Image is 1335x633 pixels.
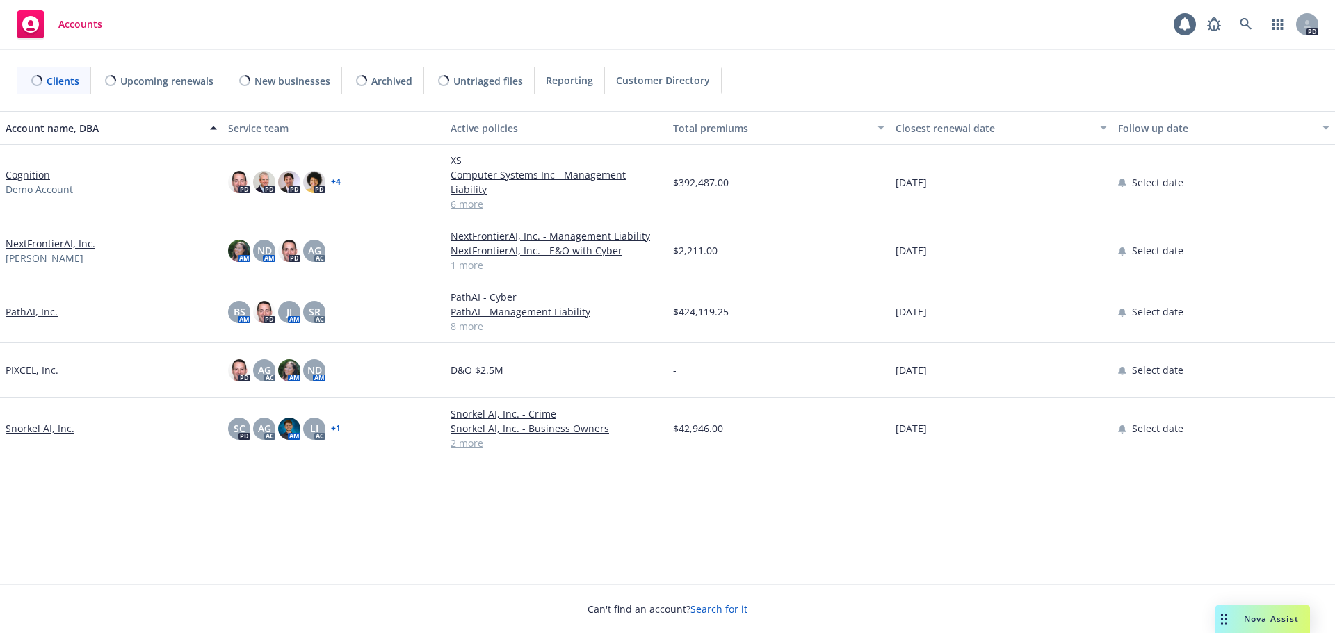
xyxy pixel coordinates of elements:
span: SR [309,304,321,319]
a: Snorkel AI, Inc. - Business Owners [451,421,662,436]
span: [DATE] [896,175,927,190]
img: photo [228,171,250,193]
a: 8 more [451,319,662,334]
a: Snorkel AI, Inc. - Crime [451,406,662,421]
span: Accounts [58,19,102,30]
span: [DATE] [896,243,927,258]
a: Accounts [11,5,108,44]
a: PathAI, Inc. [6,304,58,319]
button: Closest renewal date [890,111,1112,145]
img: photo [278,171,300,193]
span: [DATE] [896,304,927,319]
span: Select date [1132,304,1183,319]
span: [DATE] [896,363,927,377]
div: Account name, DBA [6,121,202,135]
span: $42,946.00 [673,421,723,436]
a: Cognition [6,167,50,182]
span: Can't find an account? [588,602,747,616]
a: Computer Systems Inc - Management Liability [451,167,662,197]
span: AG [308,243,321,258]
a: + 1 [331,425,341,433]
img: photo [228,359,250,381]
a: Switch app [1264,10,1292,38]
span: Untriaged files [453,74,523,88]
img: photo [278,359,300,381]
a: NextFrontierAI, Inc. - E&O with Cyber [451,243,662,258]
span: Clients [47,74,79,88]
a: XS [451,153,662,167]
span: Select date [1132,421,1183,436]
span: - [673,363,677,377]
a: + 4 [331,178,341,186]
img: photo [228,240,250,262]
div: Total premiums [673,121,869,135]
span: Upcoming renewals [120,74,213,88]
button: Active policies [445,111,667,145]
img: photo [278,240,300,262]
span: Select date [1132,243,1183,258]
a: Search [1232,10,1260,38]
div: Drag to move [1215,605,1233,633]
span: SC [234,421,245,436]
span: $392,487.00 [673,175,729,190]
span: JJ [286,304,292,319]
span: [PERSON_NAME] [6,251,83,265]
span: $2,211.00 [673,243,718,258]
a: 6 more [451,197,662,211]
a: PIXCEL, Inc. [6,363,58,377]
a: 1 more [451,258,662,272]
a: 2 more [451,436,662,450]
span: Select date [1132,175,1183,190]
a: NextFrontierAI, Inc. - Management Liability [451,229,662,243]
a: PathAI - Management Liability [451,304,662,319]
img: photo [253,301,275,323]
a: Report a Bug [1200,10,1228,38]
a: Snorkel AI, Inc. [6,421,74,436]
div: Closest renewal date [896,121,1092,135]
span: New businesses [254,74,330,88]
div: Active policies [451,121,662,135]
span: BS [234,304,245,319]
span: Customer Directory [616,73,710,88]
span: ND [257,243,272,258]
img: photo [253,171,275,193]
span: Reporting [546,73,593,88]
span: AG [258,421,271,436]
button: Total premiums [667,111,890,145]
span: ND [307,363,322,377]
span: AG [258,363,271,377]
div: Service team [228,121,439,135]
span: Demo Account [6,182,73,197]
span: Select date [1132,363,1183,377]
a: NextFrontierAI, Inc. [6,236,95,251]
span: [DATE] [896,421,927,436]
span: Nova Assist [1244,613,1299,625]
a: PathAI - Cyber [451,290,662,304]
a: D&O $2.5M [451,363,662,377]
img: photo [303,171,325,193]
button: Follow up date [1112,111,1335,145]
span: $424,119.25 [673,304,729,319]
span: Archived [371,74,412,88]
span: LI [310,421,318,436]
img: photo [278,418,300,440]
button: Nova Assist [1215,605,1310,633]
button: Service team [222,111,445,145]
a: Search for it [690,602,747,616]
div: Follow up date [1118,121,1314,135]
